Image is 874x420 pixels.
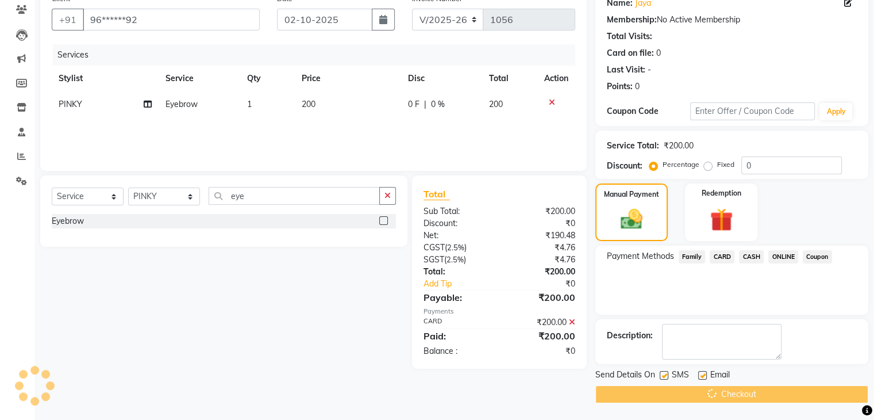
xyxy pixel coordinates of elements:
[607,105,690,117] div: Coupon Code
[607,140,659,152] div: Service Total:
[423,242,445,253] span: CGST
[604,189,659,200] label: Manual Payment
[499,266,584,278] div: ₹200.00
[424,98,426,110] span: |
[499,291,584,304] div: ₹200.00
[431,98,445,110] span: 0 %
[499,345,584,357] div: ₹0
[499,329,584,343] div: ₹200.00
[499,205,584,217] div: ₹200.00
[803,250,832,264] span: Coupon
[607,47,654,59] div: Card on file:
[423,307,575,316] div: Payments
[240,66,295,91] th: Qty
[819,103,852,120] button: Apply
[607,14,857,26] div: No Active Membership
[607,30,652,43] div: Total Visits:
[415,291,499,304] div: Payable:
[446,255,464,264] span: 2.5%
[247,99,252,109] span: 1
[702,188,741,198] label: Redemption
[607,160,642,172] div: Discount:
[415,278,513,290] a: Add Tip
[415,329,499,343] div: Paid:
[415,266,499,278] div: Total:
[408,98,419,110] span: 0 F
[664,140,694,152] div: ₹200.00
[83,9,260,30] input: Search by Name/Mobile/Email/Code
[415,217,499,230] div: Discount:
[302,99,315,109] span: 200
[415,254,499,266] div: ( )
[52,215,84,227] div: Eyebrow
[401,66,482,91] th: Disc
[482,66,537,91] th: Total
[423,254,444,265] span: SGST
[635,81,640,93] div: 0
[537,66,575,91] th: Action
[489,99,503,109] span: 200
[739,250,764,264] span: CASH
[607,250,674,262] span: Payment Methods
[717,159,734,170] label: Fixed
[52,66,159,91] th: Stylist
[499,316,584,329] div: ₹200.00
[415,316,499,329] div: CARD
[415,345,499,357] div: Balance :
[499,242,584,254] div: ₹4.76
[53,44,584,66] div: Services
[52,9,84,30] button: +91
[672,369,689,383] span: SMS
[656,47,661,59] div: 0
[159,66,240,91] th: Service
[59,99,82,109] span: PINKY
[513,278,583,290] div: ₹0
[607,330,653,342] div: Description:
[499,217,584,230] div: ₹0
[703,205,740,234] img: _gift.svg
[710,250,734,264] span: CARD
[607,14,657,26] div: Membership:
[607,81,633,93] div: Points:
[595,369,655,383] span: Send Details On
[663,159,699,170] label: Percentage
[209,187,380,205] input: Search or Scan
[499,230,584,242] div: ₹190.48
[415,205,499,217] div: Sub Total:
[614,207,649,232] img: _cash.svg
[690,102,815,120] input: Enter Offer / Coupon Code
[165,99,198,109] span: Eyebrow
[679,250,706,264] span: Family
[415,230,499,242] div: Net:
[295,66,401,91] th: Price
[423,188,450,200] span: Total
[648,64,651,76] div: -
[710,369,730,383] span: Email
[447,243,464,252] span: 2.5%
[499,254,584,266] div: ₹4.76
[415,242,499,254] div: ( )
[607,64,645,76] div: Last Visit:
[768,250,798,264] span: ONLINE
